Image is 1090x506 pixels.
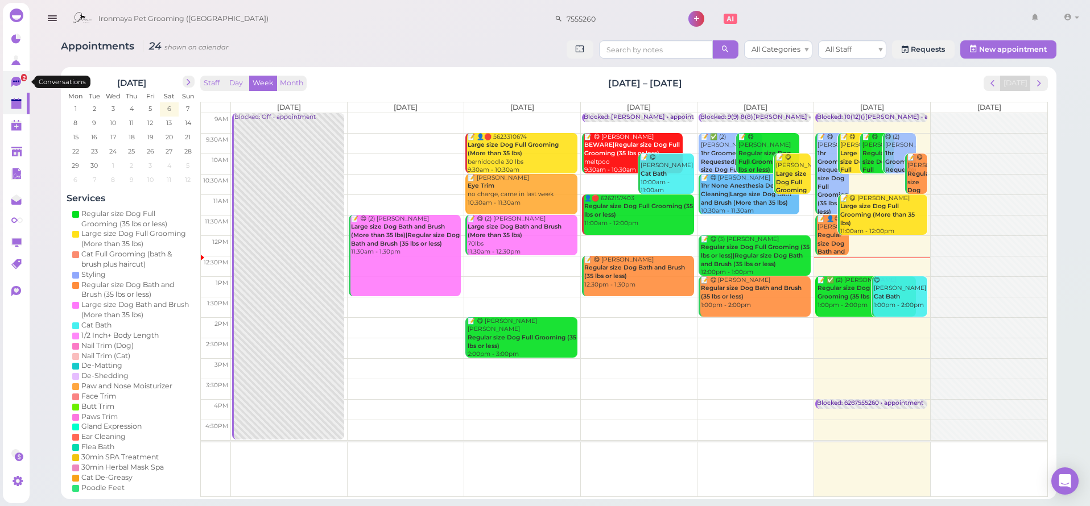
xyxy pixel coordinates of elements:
[71,146,80,156] span: 22
[817,276,916,310] div: 📝 ✅ (2) [PERSON_NAME] 1:00pm - 2:00pm
[129,118,135,128] span: 11
[817,215,849,315] div: 📝 👤😋 [PERSON_NAME] [GEOGRAPHIC_DATA] , corgi 11:30am - 12:30pm
[467,133,577,175] div: 📝 👤🛑 5623310674 bernidoodle 30 lbs 9:30am - 10:30am
[1000,76,1031,91] button: [DATE]
[701,150,761,190] b: 1hr Groomer Requested|Regular size Dog Full Grooming (35 lbs or less)
[3,71,30,93] a: 2
[81,381,172,391] div: Paw and Nose Moisturizer
[81,462,164,472] div: 30min Herbal Mask Spa
[213,197,228,205] span: 11am
[584,113,709,122] div: Blocked: [PERSON_NAME] • appointment
[109,146,118,156] span: 24
[81,351,130,361] div: Nail Trim (Cat)
[183,146,193,156] span: 28
[92,118,98,128] span: 9
[874,293,900,300] b: Cat Bath
[69,92,83,100] span: Mon
[907,154,927,279] div: 📝 😋 [PERSON_NAME] ds 10:00am - 11:00am
[110,175,117,185] span: 8
[701,243,810,267] b: Regular size Dog Full Grooming (35 lbs or less)|Regular size Dog Bath and Brush (35 lbs or less)
[81,341,134,351] div: Nail Trim (Dog)
[563,10,673,28] input: Search customer
[817,150,877,215] b: 1hr Groomer Requested|Regular size Dog Full Grooming (35 lbs or less)
[81,269,106,280] div: Styling
[61,40,137,52] span: Appointments
[166,175,173,185] span: 11
[109,118,118,128] span: 10
[81,401,114,412] div: Butt Trim
[599,40,713,59] input: Search by notes
[222,76,250,91] button: Day
[164,92,175,100] span: Sat
[90,160,100,171] span: 30
[164,43,229,51] small: shown on calendar
[184,132,192,142] span: 21
[862,150,893,198] b: Regular size Dog Full Grooming (35 lbs or less)
[81,300,192,320] div: Large size Dog Bath and Brush (More than 35 lbs)
[584,202,693,218] b: Regular size Dog Full Grooming (35 lbs or less)
[71,160,81,171] span: 29
[214,115,228,123] span: 9am
[468,223,561,239] b: Large size Dog Bath and Brush (More than 35 lbs)
[143,40,229,52] i: 24
[165,146,174,156] span: 27
[129,175,135,185] span: 9
[184,118,192,128] span: 14
[81,360,122,371] div: De-Matting
[907,170,931,244] b: Regular size Dog Bath and Brush (35 lbs or less)
[1051,467,1079,495] div: Open Intercom Messenger
[394,103,418,111] span: [DATE]
[817,231,846,280] b: Regular size Dog Bath and Brush (35 lbs or less)
[90,132,99,142] span: 16
[960,40,1056,59] button: New appointment
[81,442,114,452] div: Flea Bath
[700,133,762,217] div: 📝 ✅ (2) [PERSON_NAME] kobe [PERSON_NAME] 9:30am - 10:30am
[67,193,197,204] h4: Services
[467,215,577,256] div: 📝 😋 (2) [PERSON_NAME] 70lbs 11:30am - 12:30pm
[214,361,228,368] span: 3pm
[146,175,155,185] span: 10
[21,74,27,81] span: 2
[90,146,99,156] span: 23
[212,238,228,246] span: 12pm
[885,150,919,173] b: 1hr Groomer Requested
[744,103,767,111] span: [DATE]
[81,391,116,401] div: Face Trim
[206,381,228,389] span: 3:30pm
[700,276,811,310] div: 📝 😋 [PERSON_NAME] 1:00pm - 2:00pm
[212,156,228,164] span: 10am
[984,76,1001,91] button: prev
[885,133,916,192] div: 😋 (2) [PERSON_NAME] 9:30am - 10:30am
[81,280,192,300] div: Regular size Dog Bath and Brush (35 lbs or less)
[862,133,894,217] div: 📝 😋 [PERSON_NAME] 9:30am - 10:30am
[73,118,79,128] span: 8
[73,175,79,185] span: 6
[118,76,147,88] h2: [DATE]
[203,177,228,184] span: 10:30am
[73,103,78,114] span: 1
[110,103,116,114] span: 3
[164,132,174,142] span: 20
[640,154,694,195] div: 📝 😋 [PERSON_NAME] 10:00am - 11:00am
[146,146,155,156] span: 26
[34,76,90,88] div: Conversations
[752,45,800,53] span: All Categories
[277,103,301,111] span: [DATE]
[467,317,577,359] div: 📝 😋 [PERSON_NAME] [PERSON_NAME] 2:00pm - 3:00pm
[817,113,964,122] div: Blocked: 10(12)()[PERSON_NAME] • appointment
[200,76,223,91] button: Staff
[701,284,802,300] b: Regular size Dog Bath and Brush (35 lbs or less)
[81,209,192,229] div: Regular size Dog Full Grooming (35 lbs or less)
[468,182,494,189] b: Eye Trim
[98,3,269,35] span: Ironmaya Pet Grooming ([GEOGRAPHIC_DATA])
[148,160,154,171] span: 3
[205,422,228,430] span: 4:30pm
[81,452,159,462] div: 30min SPA Treatment
[146,132,155,142] span: 19
[584,256,694,289] div: 📝 😋 [PERSON_NAME] 12:30pm - 1:30pm
[860,103,884,111] span: [DATE]
[249,76,277,91] button: Week
[214,320,228,327] span: 2pm
[92,103,97,114] span: 2
[184,175,192,185] span: 12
